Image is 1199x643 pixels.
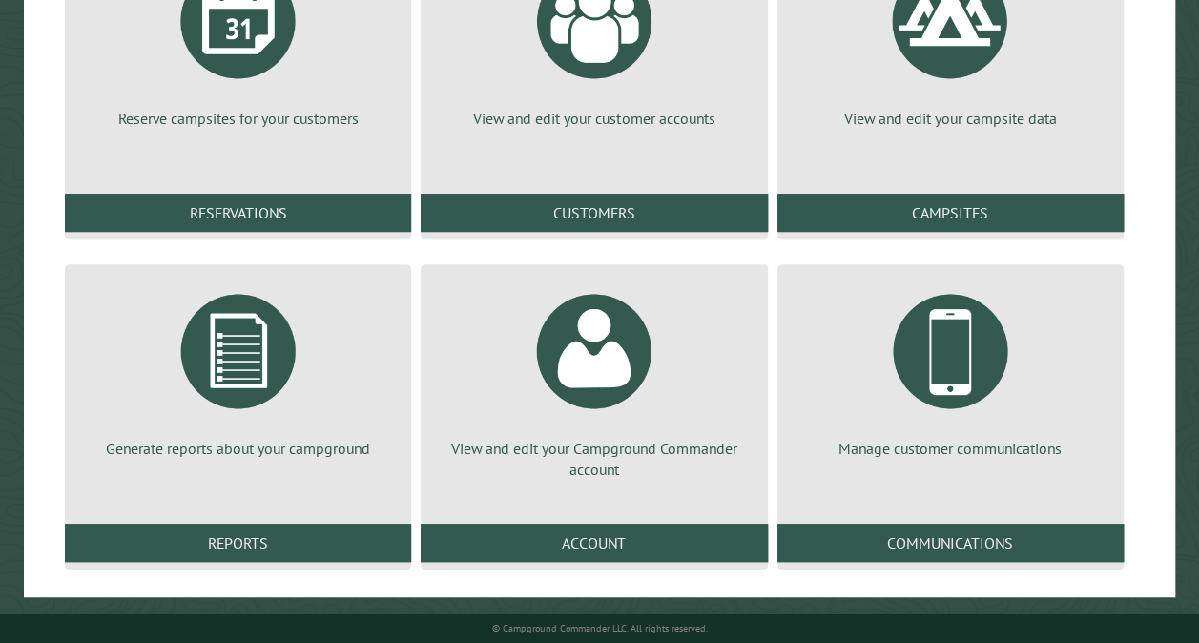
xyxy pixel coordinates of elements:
[421,524,767,562] a: Account
[492,622,708,634] small: © Campground Commander LLC. All rights reserved.
[800,108,1101,129] p: View and edit your campsite data
[65,524,411,562] a: Reports
[421,194,767,232] a: Customers
[88,438,388,459] p: Generate reports about your campground
[88,108,388,129] p: Reserve campsites for your customers
[444,438,744,481] p: View and edit your Campground Commander account
[777,524,1124,562] a: Communications
[777,194,1124,232] a: Campsites
[65,194,411,232] a: Reservations
[800,280,1101,459] a: Manage customer communications
[88,280,388,459] a: Generate reports about your campground
[444,108,744,129] p: View and edit your customer accounts
[800,438,1101,459] p: Manage customer communications
[444,280,744,481] a: View and edit your Campground Commander account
